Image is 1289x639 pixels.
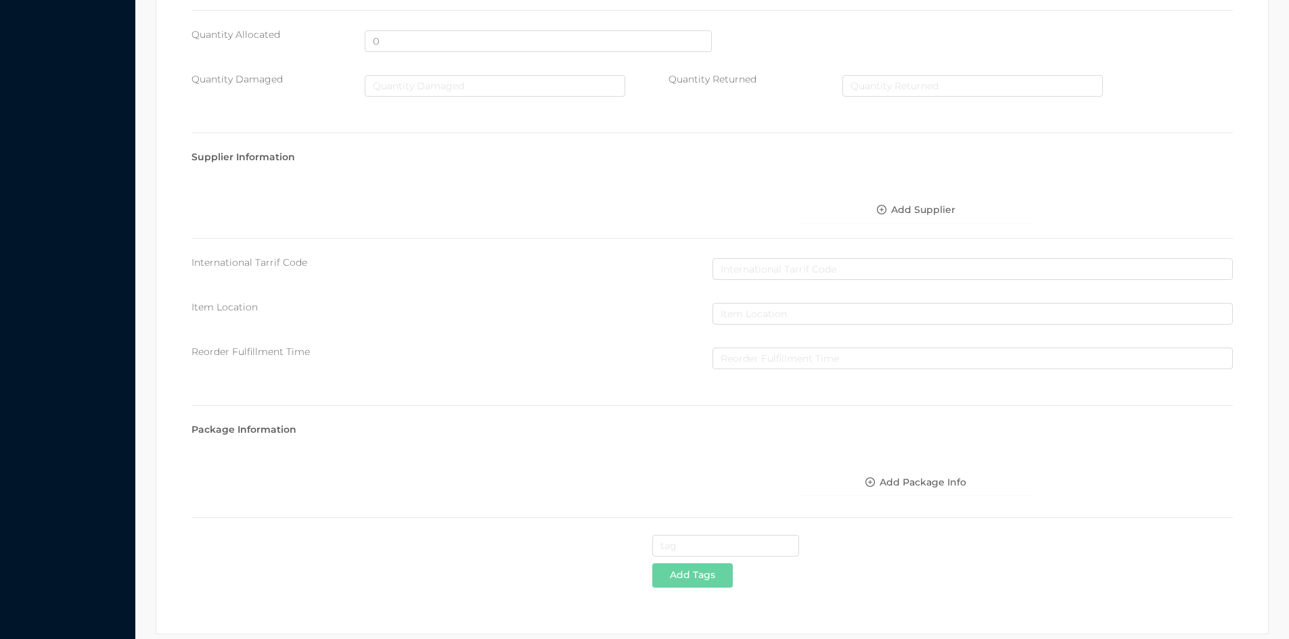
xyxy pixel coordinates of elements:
button: Add Tags [652,563,733,588]
button: icon: plus-circle-oAdd Package Info [799,471,1033,495]
div: Package Information [191,423,1233,437]
div: Item Location [191,300,713,314]
input: Item Location [713,303,1234,325]
div: Quantity Returned [669,72,842,87]
div: Quantity Damaged [191,72,365,87]
div: Supplier Information [191,150,1233,164]
input: Reorder Fulfillment Time [713,348,1234,369]
input: Quantity Damaged [365,75,625,97]
input: Quantity Allocated [365,30,712,52]
div: Reorder Fulfillment Time [191,345,713,359]
div: Quantity Allocated [191,28,365,42]
button: icon: plus-circle-oAdd Supplier [799,198,1033,222]
input: International Tarrif Code [713,258,1234,280]
input: tag [652,535,798,557]
input: Quantity Returned [842,75,1103,97]
div: International Tarrif Code [191,256,713,270]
